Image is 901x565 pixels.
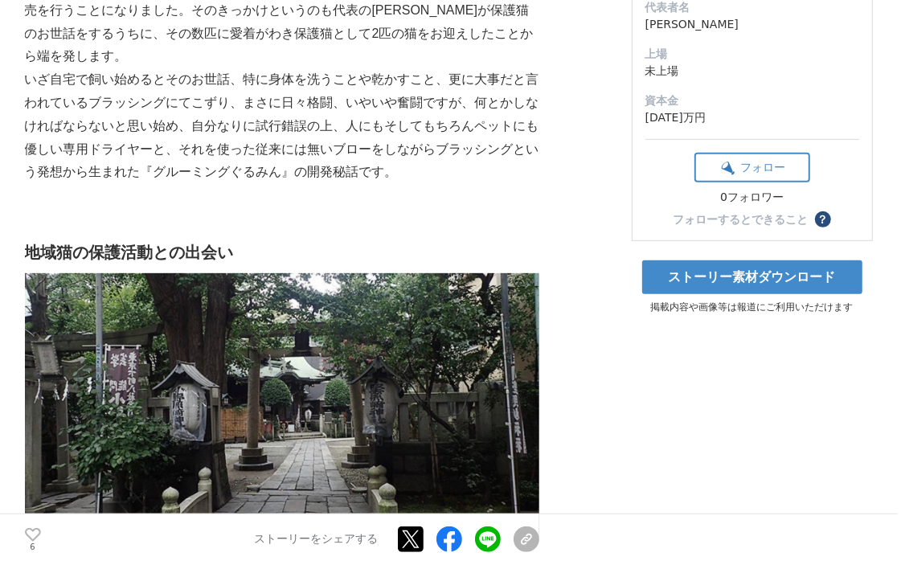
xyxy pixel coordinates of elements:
dd: 未上場 [645,63,859,80]
p: 掲載内容や画像等は報道にご利用いただけます [632,301,873,314]
p: 6 [25,543,41,551]
div: フォローするとできること [674,214,809,225]
dt: 資本金 [645,92,859,109]
dd: [DATE]万円 [645,109,859,126]
p: ストーリーをシェアする [255,533,379,547]
img: thumbnail_267f2110-463d-11ee-8e4f-ddb062ab7bea.jpg [25,273,539,542]
span: ？ [817,214,829,225]
p: いざ自宅で飼い始めるとそのお世話、特に身体を洗うことや乾かすこと、更に大事だと言われているブラッシングにてこずり、まさに日々格闘、いやいや奮闘ですが、何とかしなければならないと思い始め、自分なり... [25,68,539,184]
dt: 上場 [645,46,859,63]
a: ストーリー素材ダウンロード [642,260,862,294]
button: フォロー [694,153,810,182]
h2: 地域猫の保護活動との出会い [25,240,539,265]
button: ？ [815,211,831,227]
dd: [PERSON_NAME] [645,16,859,33]
div: 0フォロワー [694,190,810,205]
